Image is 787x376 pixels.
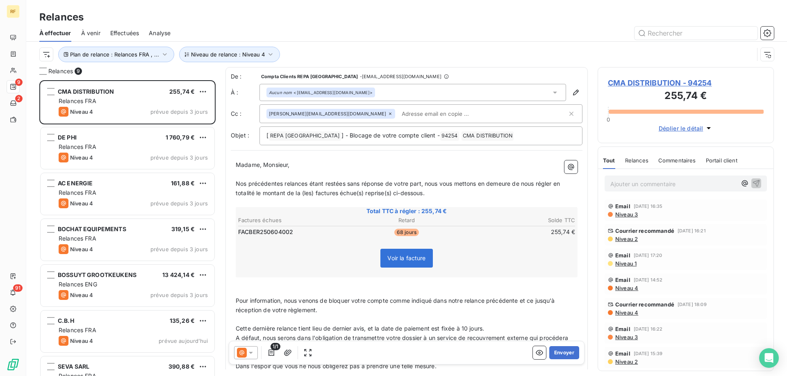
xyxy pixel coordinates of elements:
span: Relances FRA [59,235,96,242]
td: 255,74 € [464,227,575,236]
span: [ [266,132,268,139]
div: <[EMAIL_ADDRESS][DOMAIN_NAME]> [269,90,373,95]
span: Niveau 3 [614,334,638,340]
img: Logo LeanPay [7,358,20,371]
button: Déplier le détail [656,124,716,133]
span: A défaut, nous serons dans l'obligation de transmettre votre dossier à un service de recouvrement... [236,334,570,351]
span: 2 [15,95,23,102]
span: Niveau 4 [70,246,93,252]
span: Cette dernière relance tient lieu de dernier avis, et la date de paiement est fixée à 10 jours. [236,325,484,332]
span: 319,15 € [171,225,195,232]
span: Total TTC à régler : 255,74 € [237,207,576,215]
span: 13 424,14 € [162,271,195,278]
span: Relances FRA [59,143,96,150]
span: Dans l'espoir que vous ne nous obligerez pas à prendre une telle mesure. [236,362,437,369]
span: Objet : [231,132,249,139]
span: Nos précédentes relances étant restées sans réponse de votre part, nous vous mettons en demeure d... [236,180,562,196]
span: 9 [75,68,82,75]
span: 9 [15,79,23,86]
h3: 255,74 € [608,88,764,105]
span: 1 760,79 € [166,134,195,141]
span: [DATE] 18:09 [678,302,707,307]
span: Niveau 3 [614,211,638,218]
button: Niveau de relance : Niveau 4 [179,47,280,62]
span: Portail client [706,157,737,164]
span: 161,88 € [171,180,195,187]
span: prévue depuis 3 jours [150,292,208,298]
span: prévue depuis 3 jours [150,108,208,115]
span: Voir la facture [387,254,425,261]
span: Niveau 4 [70,338,93,344]
a: 2 [7,97,19,110]
span: Relances FRA [59,326,96,333]
span: Courrier recommandé [615,301,674,308]
span: 390,88 € [168,363,195,370]
span: Pour information, nous venons de bloquer votre compte comme indiqué dans notre relance précédente... [236,297,557,313]
span: Relances [625,157,648,164]
span: 255,74 € [169,88,195,95]
span: DE PHI [58,134,77,141]
label: À : [231,88,259,97]
span: Niveau de relance : Niveau 4 [191,51,265,58]
span: Niveau 2 [614,358,638,365]
th: Factures échues [238,216,350,225]
span: REPA [GEOGRAPHIC_DATA] [269,131,341,141]
span: Email [615,252,630,259]
span: 94254 [440,131,459,141]
span: Niveau 2 [614,236,638,242]
em: Aucun nom [269,90,292,95]
span: FACBER250604002 [238,228,293,236]
span: Niveau 4 [614,309,638,316]
span: Email [615,277,630,283]
span: BOCHAT EQUIPEMENTS [58,225,126,232]
input: Adresse email en copie ... [398,108,493,120]
span: Niveau 4 [70,154,93,161]
span: [DATE] 17:20 [634,253,662,258]
span: [DATE] 16:22 [634,326,663,331]
span: CMA DISTRIBUTION [462,131,514,141]
span: SEVA SARL [58,363,89,370]
span: Commentaires [658,157,696,164]
span: De : [231,72,259,81]
span: 68 jours [394,229,419,236]
span: CMA DISTRIBUTION - 94254 [608,77,764,88]
span: CMA DISTRIBUTION [58,88,114,95]
span: Email [615,203,630,209]
div: RF [7,5,20,18]
span: Relances FRA [59,189,96,196]
span: Madame, Monsieur, [236,161,290,168]
span: Relances [48,67,73,75]
th: Retard [350,216,462,225]
span: À effectuer [39,29,71,37]
span: Compta Clients REPA [GEOGRAPHIC_DATA] [261,74,358,79]
label: Cc : [231,110,259,118]
span: C.B.H [58,317,74,324]
span: - [EMAIL_ADDRESS][DOMAIN_NAME] [360,74,441,79]
a: 9 [7,80,19,93]
span: prévue depuis 3 jours [150,154,208,161]
button: Envoyer [549,346,579,359]
span: [DATE] 16:21 [678,228,706,233]
span: Relances ENG [59,281,97,288]
span: 0 [607,116,610,123]
span: Plan de relance : Relances FRA , ... [70,51,159,58]
span: prévue depuis 3 jours [150,200,208,207]
span: [PERSON_NAME][EMAIL_ADDRESS][DOMAIN_NAME] [269,111,386,116]
span: AC ENERGIE [58,180,93,187]
h3: Relances [39,10,84,25]
span: ] - Blocage de votre compte client - [341,132,439,139]
div: grid [39,80,216,376]
span: À venir [81,29,100,37]
span: Tout [603,157,615,164]
th: Solde TTC [464,216,575,225]
span: [DATE] 14:52 [634,277,663,282]
span: Niveau 4 [614,285,638,291]
span: Email [615,350,630,357]
span: Niveau 1 [614,260,637,267]
span: Déplier le détail [659,124,703,133]
span: Email [615,326,630,332]
button: Plan de relance : Relances FRA , ... [58,47,174,62]
span: BOSSUYT GROOTKEUKENS [58,271,136,278]
span: Niveau 4 [70,292,93,298]
span: Effectuées [110,29,139,37]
